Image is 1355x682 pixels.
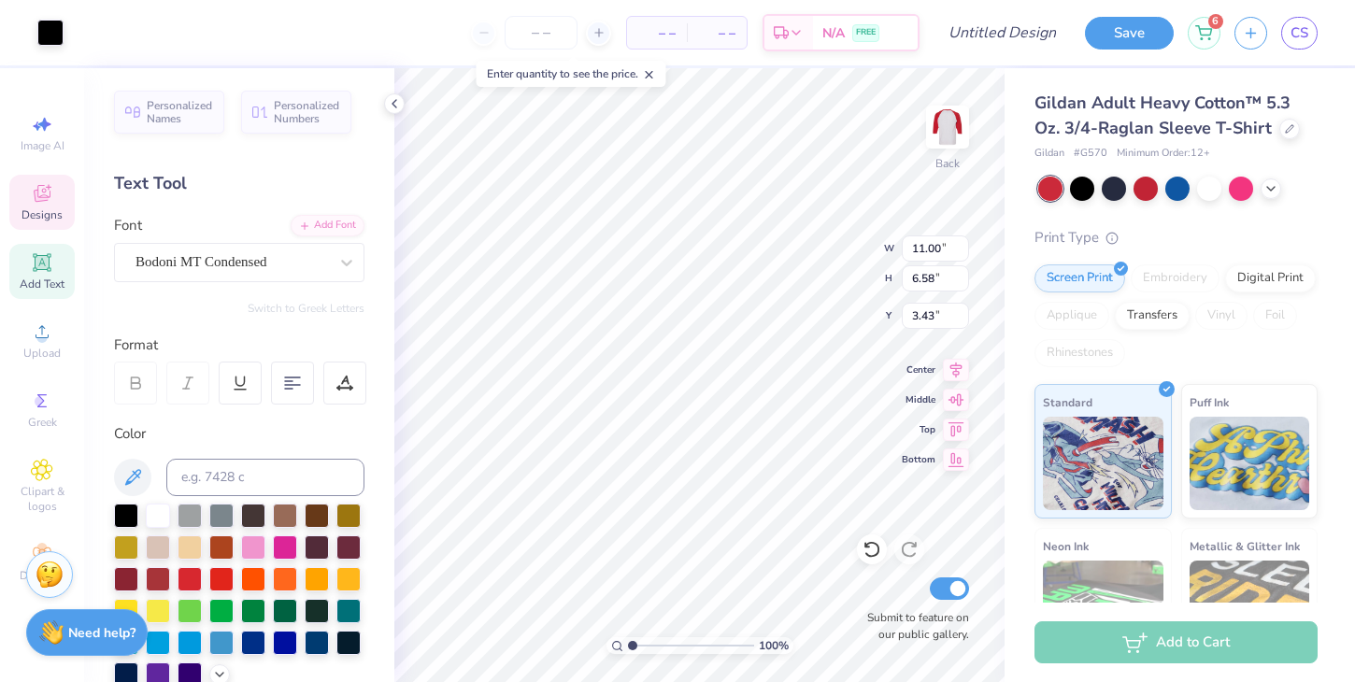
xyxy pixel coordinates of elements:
div: Digital Print [1225,264,1316,292]
div: Vinyl [1195,302,1248,330]
button: Save [1085,17,1174,50]
span: FREE [856,26,876,39]
img: Puff Ink [1190,417,1310,510]
input: e.g. 7428 c [166,459,364,496]
span: – – [638,23,676,43]
span: # G570 [1074,146,1107,162]
span: Upload [23,346,61,361]
div: Color [114,423,364,445]
span: Top [902,423,935,436]
img: Standard [1043,417,1163,510]
span: Decorate [20,568,64,583]
span: Middle [902,393,935,406]
img: Back [929,108,966,146]
span: Designs [21,207,63,222]
div: Embroidery [1131,264,1219,292]
span: Minimum Order: 12 + [1117,146,1210,162]
span: Standard [1043,392,1092,412]
div: Format [114,334,366,356]
img: Neon Ink [1043,561,1163,654]
div: Enter quantity to see the price. [477,61,666,87]
span: Gildan [1034,146,1064,162]
div: Print Type [1034,227,1318,249]
label: Submit to feature on our public gallery. [857,609,969,643]
span: Center [902,363,935,377]
span: 6 [1208,14,1223,29]
span: Bottom [902,453,935,466]
span: Clipart & logos [9,484,75,514]
div: Back [935,155,960,172]
div: Add Font [291,215,364,236]
span: Gildan Adult Heavy Cotton™ 5.3 Oz. 3/4-Raglan Sleeve T-Shirt [1034,92,1291,139]
strong: Need help? [68,624,135,642]
a: CS [1281,17,1318,50]
span: Image AI [21,138,64,153]
div: Rhinestones [1034,339,1125,367]
div: Foil [1253,302,1297,330]
div: Applique [1034,302,1109,330]
input: Untitled Design [934,14,1071,51]
span: 100 % [759,637,789,654]
span: CS [1291,22,1308,44]
span: Personalized Names [147,99,213,125]
label: Font [114,215,142,236]
span: – – [698,23,735,43]
span: Add Text [20,277,64,291]
img: Metallic & Glitter Ink [1190,561,1310,654]
span: N/A [822,23,845,43]
div: Text Tool [114,171,364,196]
div: Transfers [1115,302,1190,330]
input: – – [505,16,578,50]
span: Neon Ink [1043,536,1089,556]
span: Personalized Numbers [274,99,340,125]
span: Puff Ink [1190,392,1229,412]
span: Metallic & Glitter Ink [1190,536,1300,556]
button: Switch to Greek Letters [248,301,364,316]
span: Greek [28,415,57,430]
div: Screen Print [1034,264,1125,292]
